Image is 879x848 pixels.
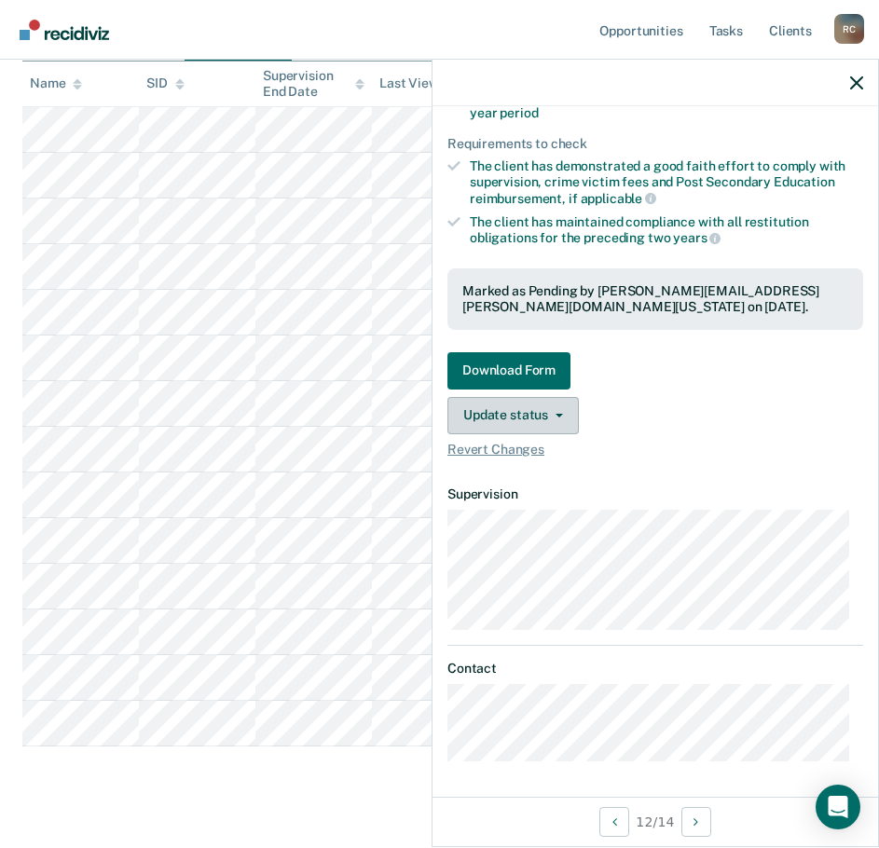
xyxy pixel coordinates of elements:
[433,797,878,846] div: 12 / 14
[673,230,721,245] span: years
[447,486,863,502] dt: Supervision
[30,75,82,91] div: Name
[500,105,538,120] span: period
[462,283,848,315] div: Marked as Pending by [PERSON_NAME][EMAIL_ADDRESS][PERSON_NAME][DOMAIN_NAME][US_STATE] on [DATE].
[379,75,470,91] div: Last Viewed
[447,442,863,458] span: Revert Changes
[834,14,864,44] button: Profile dropdown button
[447,136,863,152] div: Requirements to check
[816,785,860,829] div: Open Intercom Messenger
[834,14,864,44] div: R C
[20,20,109,40] img: Recidiviz
[263,68,364,100] div: Supervision End Date
[470,158,863,206] div: The client has demonstrated a good faith effort to comply with supervision, crime victim fees and...
[681,807,711,837] button: Next Opportunity
[447,661,863,677] dt: Contact
[447,352,863,390] a: Navigate to form link
[599,807,629,837] button: Previous Opportunity
[470,214,863,246] div: The client has maintained compliance with all restitution obligations for the preceding two
[447,397,579,434] button: Update status
[146,75,185,91] div: SID
[447,352,570,390] button: Download Form
[581,191,656,206] span: applicable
